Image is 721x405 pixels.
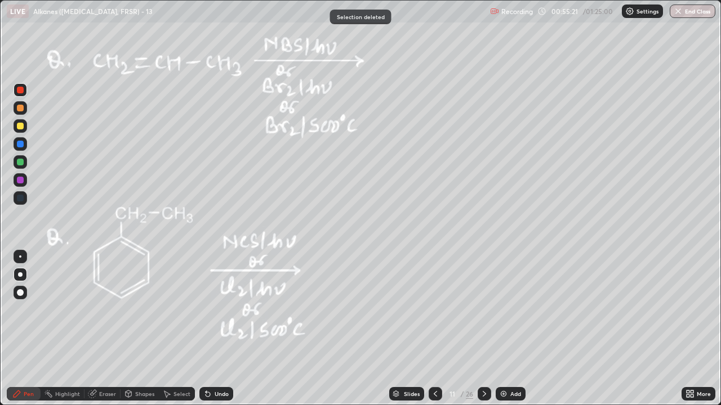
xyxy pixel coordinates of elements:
[697,391,711,397] div: More
[637,8,658,14] p: Settings
[135,391,154,397] div: Shapes
[499,389,508,398] img: add-slide-button
[510,391,521,397] div: Add
[670,4,715,18] button: End Class
[10,7,25,16] p: LIVE
[501,7,533,16] p: Recording
[490,7,499,16] img: recording.375f2c34.svg
[447,390,458,397] div: 11
[173,391,190,397] div: Select
[99,391,116,397] div: Eraser
[215,391,229,397] div: Undo
[674,7,683,16] img: end-class-cross
[24,391,34,397] div: Pen
[466,389,473,399] div: 26
[404,391,420,397] div: Slides
[33,7,153,16] p: Alkanes ([MEDICAL_DATA], FRSR) - 13
[55,391,80,397] div: Highlight
[625,7,634,16] img: class-settings-icons
[460,390,464,397] div: /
